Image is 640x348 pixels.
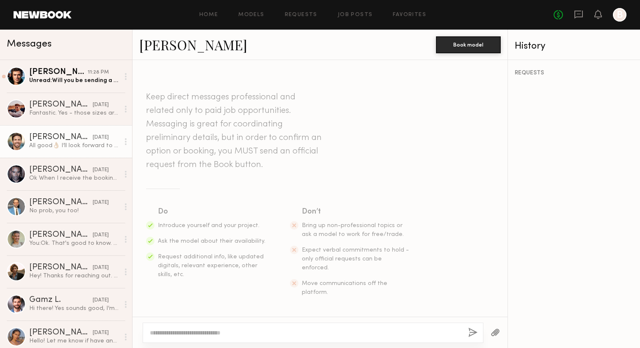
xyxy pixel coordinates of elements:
[93,101,109,109] div: [DATE]
[29,142,119,150] div: All good👌🏼 I’ll look forward to more details over email!
[29,304,119,312] div: Hi there! Yes sounds good, I’m available 10/13 to 10/15, let me know if you have any questions!
[29,68,88,77] div: [PERSON_NAME]
[29,174,119,182] div: Ok When I receive the booking request I’ll add it to my schedule
[93,296,109,304] div: [DATE]
[29,337,119,345] div: Hello! Let me know if have any other clients coming up
[338,12,373,18] a: Job Posts
[515,70,633,76] div: REQUESTS
[93,231,109,239] div: [DATE]
[29,207,119,215] div: No prob, you too!
[436,41,501,48] a: Book model
[285,12,317,18] a: Requests
[302,206,410,218] div: Don’t
[29,101,93,109] div: [PERSON_NAME]
[158,238,265,244] span: Ask the model about their availability.
[393,12,426,18] a: Favorites
[29,133,93,142] div: [PERSON_NAME]
[436,36,501,53] button: Book model
[93,134,109,142] div: [DATE]
[88,69,109,77] div: 11:28 PM
[158,254,264,277] span: Request additional info, like updated digitals, relevant experience, other skills, etc.
[302,247,409,271] span: Expect verbal commitments to hold - only official requests can be enforced.
[29,329,93,337] div: [PERSON_NAME]
[93,264,109,272] div: [DATE]
[158,223,259,228] span: Introduce yourself and your project.
[93,199,109,207] div: [DATE]
[29,231,93,239] div: [PERSON_NAME]
[158,206,266,218] div: Do
[302,223,404,237] span: Bring up non-professional topics or ask a model to work for free/trade.
[238,12,264,18] a: Models
[29,109,119,117] div: Fantastic. Yes - those sizes are spot on!
[199,12,218,18] a: Home
[29,263,93,272] div: [PERSON_NAME]
[93,166,109,174] div: [DATE]
[7,39,52,49] span: Messages
[29,296,93,304] div: Gamz L.
[146,90,324,172] header: Keep direct messages professional and related only to paid job opportunities. Messaging is great ...
[29,239,119,247] div: You: Ok. That's good to know. Let's connect when you get back in town. Have a safe trip!
[29,198,93,207] div: [PERSON_NAME]
[302,281,387,295] span: Move communications off the platform.
[139,36,247,54] a: [PERSON_NAME]
[515,41,633,51] div: History
[29,272,119,280] div: Hey! Thanks for reaching out. Sounds fun. What would be the terms/usage?
[93,329,109,337] div: [DATE]
[29,77,119,85] div: Unread: Will you be sending a request soon? I just want to make sure date is confirmed because I ...
[613,8,626,22] a: B
[29,166,93,174] div: [PERSON_NAME]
